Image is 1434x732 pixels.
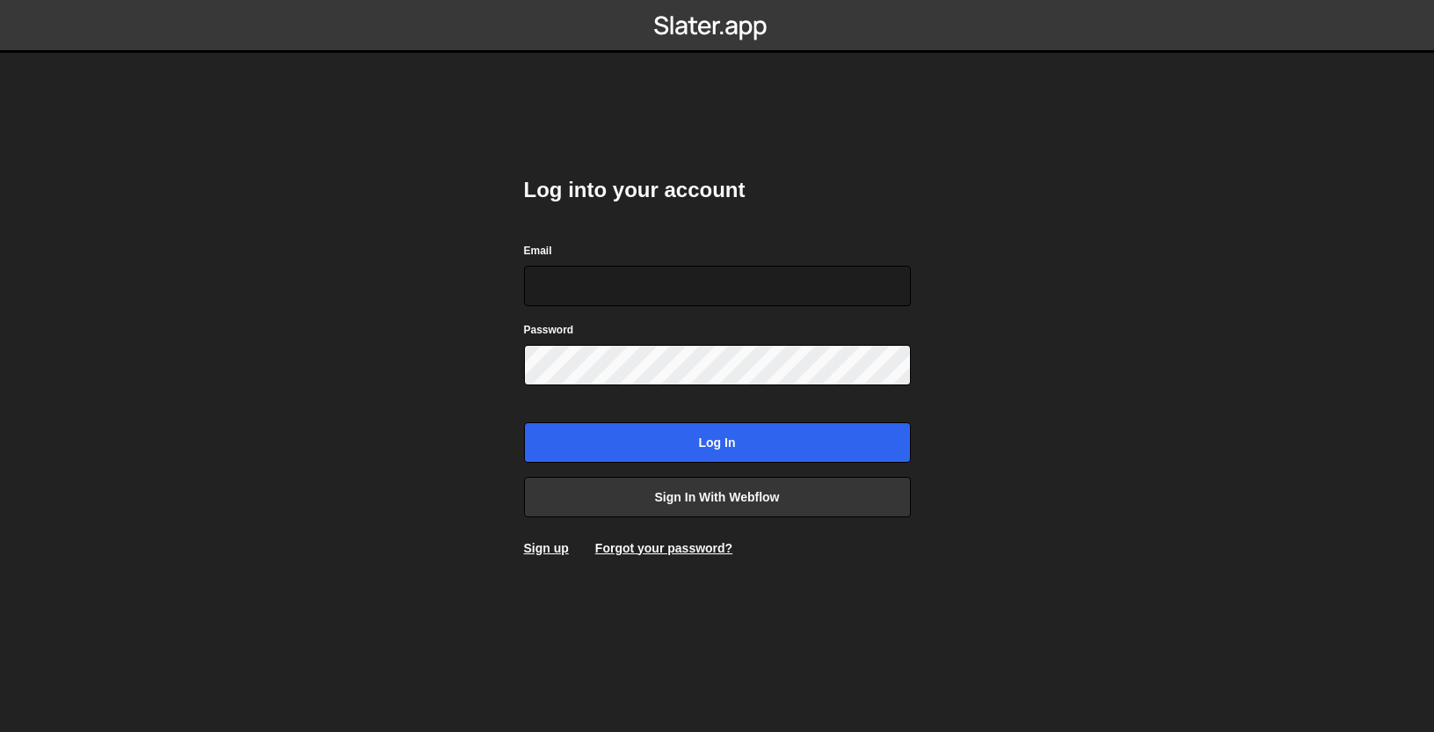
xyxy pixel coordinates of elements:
[524,422,911,463] input: Log in
[524,321,574,339] label: Password
[524,477,911,517] a: Sign in with Webflow
[524,176,911,204] h2: Log into your account
[524,242,552,260] label: Email
[524,541,569,555] a: Sign up
[595,541,732,555] a: Forgot your password?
